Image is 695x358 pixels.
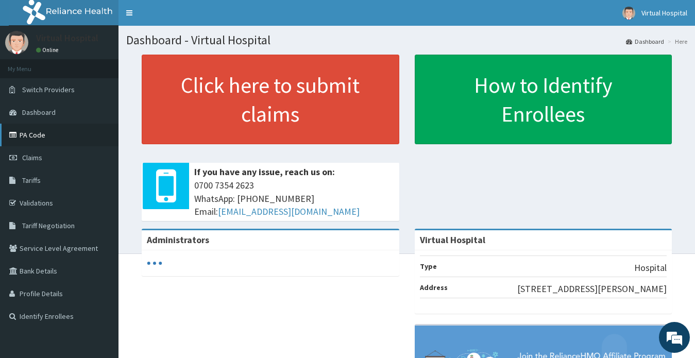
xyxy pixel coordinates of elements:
[218,206,360,217] a: [EMAIL_ADDRESS][DOMAIN_NAME]
[22,153,42,162] span: Claims
[22,176,41,185] span: Tariffs
[36,46,61,54] a: Online
[420,262,437,271] b: Type
[415,55,672,144] a: How to Identify Enrollees
[641,8,687,18] span: Virtual Hospital
[142,55,399,144] a: Click here to submit claims
[36,33,98,43] p: Virtual Hospital
[634,261,667,275] p: Hospital
[626,37,664,46] a: Dashboard
[5,31,28,54] img: User Image
[126,33,687,47] h1: Dashboard - Virtual Hospital
[54,58,173,71] div: Chat with us now
[5,244,196,280] textarea: Type your message and hit 'Enter'
[147,255,162,271] svg: audio-loading
[169,5,194,30] div: Minimize live chat window
[194,166,335,178] b: If you have any issue, reach us on:
[665,37,687,46] li: Here
[147,234,209,246] b: Administrators
[22,85,75,94] span: Switch Providers
[517,282,667,296] p: [STREET_ADDRESS][PERSON_NAME]
[22,108,56,117] span: Dashboard
[60,111,142,215] span: We're online!
[194,179,394,218] span: 0700 7354 2623 WhatsApp: [PHONE_NUMBER] Email:
[19,52,42,77] img: d_794563401_company_1708531726252_794563401
[22,221,75,230] span: Tariff Negotiation
[622,7,635,20] img: User Image
[420,234,485,246] strong: Virtual Hospital
[420,283,448,292] b: Address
